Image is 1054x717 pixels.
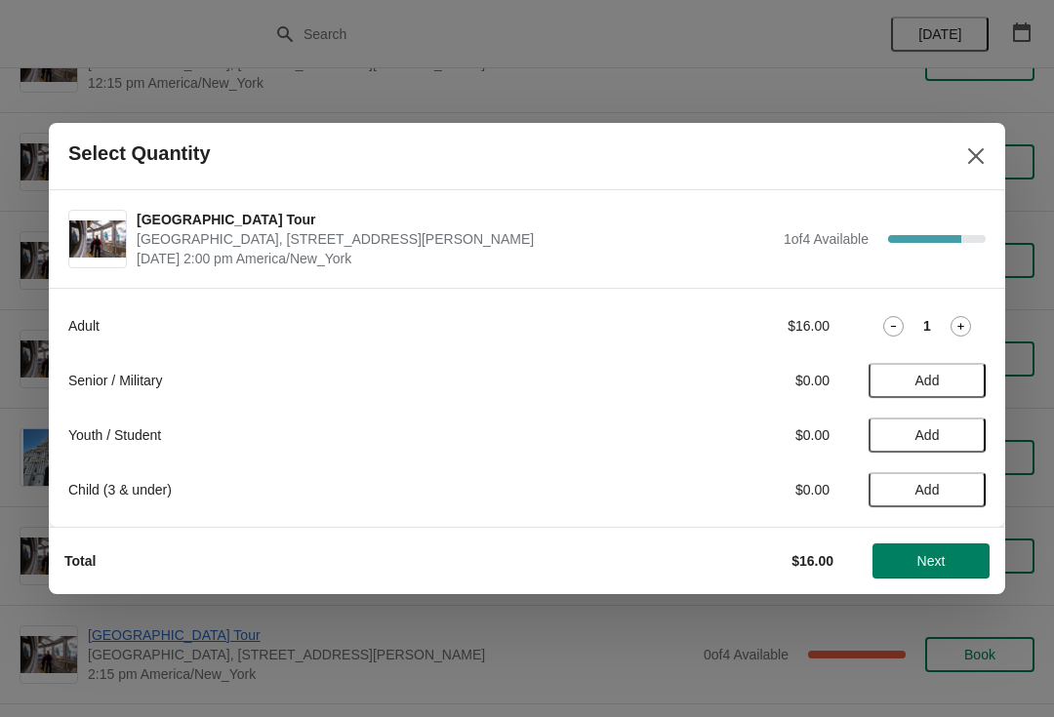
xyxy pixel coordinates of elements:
[68,371,610,390] div: Senior / Military
[869,363,986,398] button: Add
[137,249,774,268] span: [DATE] 2:00 pm America/New_York
[68,480,610,499] div: Child (3 & under)
[784,231,869,247] span: 1 of 4 Available
[649,371,830,390] div: $0.00
[915,482,940,498] span: Add
[869,472,986,507] button: Add
[958,139,993,174] button: Close
[649,316,830,336] div: $16.00
[68,142,211,165] h2: Select Quantity
[869,418,986,453] button: Add
[649,425,830,445] div: $0.00
[923,316,931,336] strong: 1
[649,480,830,499] div: $0.00
[791,553,833,569] strong: $16.00
[915,427,940,443] span: Add
[137,229,774,249] span: [GEOGRAPHIC_DATA], [STREET_ADDRESS][PERSON_NAME]
[64,553,96,569] strong: Total
[69,220,126,259] img: City Hall Tower Tour | City Hall Visitor Center, 1400 John F Kennedy Boulevard Suite 121, Philade...
[915,373,940,388] span: Add
[68,316,610,336] div: Adult
[917,553,946,569] span: Next
[68,425,610,445] div: Youth / Student
[137,210,774,229] span: [GEOGRAPHIC_DATA] Tour
[872,543,990,578] button: Next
